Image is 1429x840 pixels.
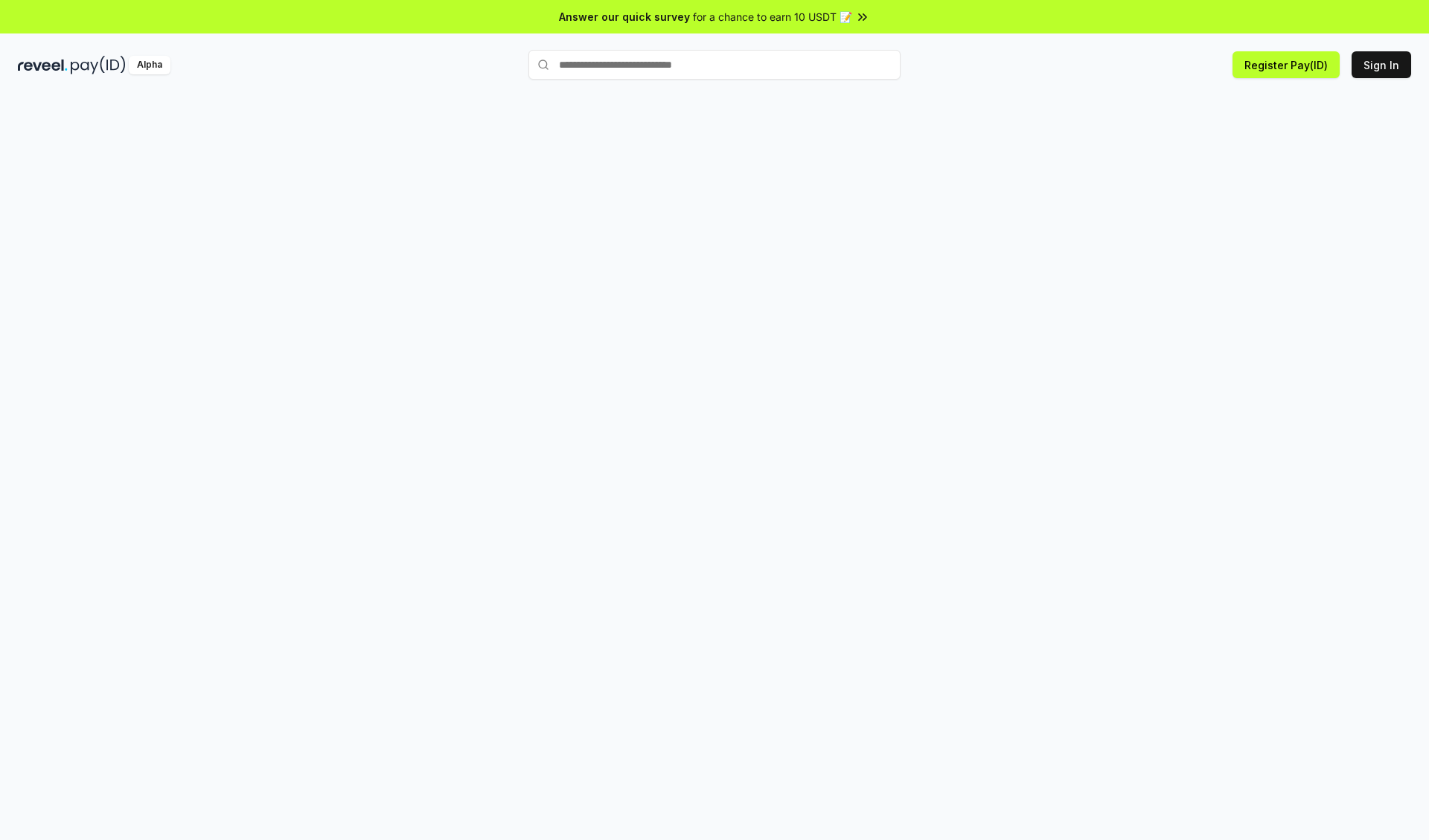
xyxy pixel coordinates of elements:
div: Alpha [129,56,170,74]
img: reveel_dark [18,56,68,74]
button: Register Pay(ID) [1233,51,1340,78]
img: pay_id [71,56,126,74]
span: Answer our quick survey [559,9,690,25]
span: for a chance to earn 10 USDT 📝 [693,9,852,25]
button: Sign In [1352,51,1411,78]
